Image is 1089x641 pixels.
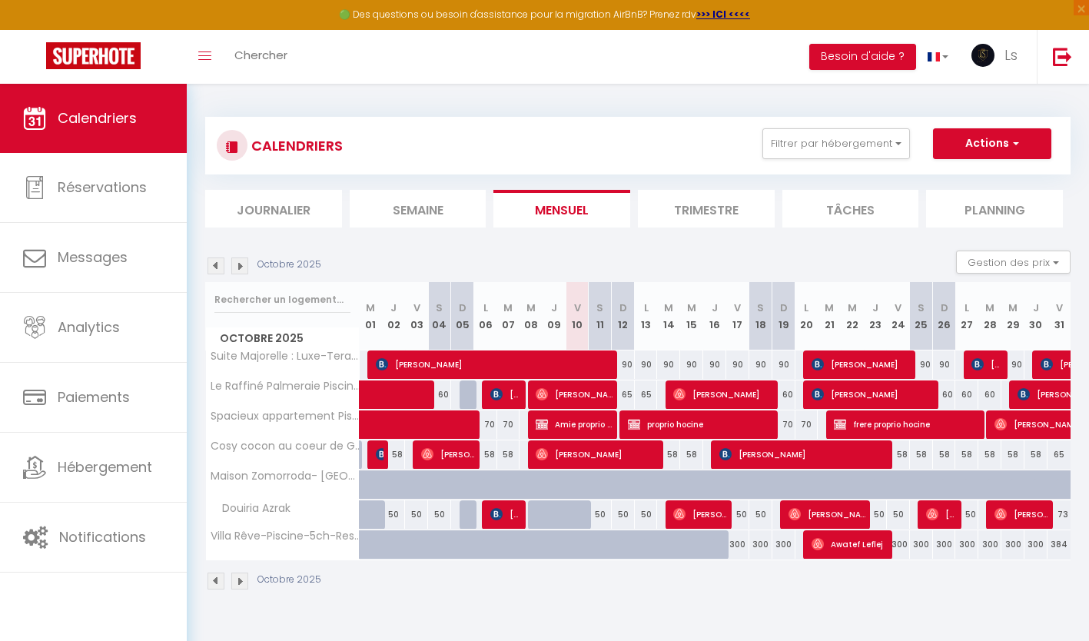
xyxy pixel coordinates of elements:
abbr: M [503,301,513,315]
th: 15 [680,282,703,350]
div: 58 [657,440,680,469]
div: 58 [910,440,933,469]
span: Amie proprio Hocine [536,410,613,439]
span: [PERSON_NAME] [812,380,935,409]
button: Gestion des prix [956,251,1071,274]
abbr: J [551,301,557,315]
input: Rechercher un logement... [214,286,350,314]
div: 90 [772,350,795,379]
span: [PERSON_NAME] [490,380,521,409]
img: logout [1053,47,1072,66]
div: 50 [612,500,635,529]
div: 58 [955,440,978,469]
span: Notifications [59,527,146,546]
div: 300 [726,530,749,559]
span: [PERSON_NAME] [673,500,727,529]
th: 03 [405,282,428,350]
th: 08 [520,282,543,350]
abbr: M [664,301,673,315]
button: Actions [933,128,1051,159]
span: Suite Majorelle : Luxe-Terasse-Parking privée [208,350,362,362]
div: 58 [497,440,520,469]
span: [PERSON_NAME] [994,500,1048,529]
abbr: J [712,301,718,315]
div: 90 [726,350,749,379]
div: 300 [887,530,910,559]
th: 26 [933,282,956,350]
span: Awatef Leflej [812,530,888,559]
span: Mehrdad Hoodeh [376,440,383,469]
div: 384 [1047,530,1071,559]
div: 58 [1001,440,1024,469]
div: 60 [933,380,956,409]
abbr: M [985,301,994,315]
th: 28 [978,282,1001,350]
abbr: J [872,301,878,315]
span: proprio hocine [628,410,774,439]
span: [PERSON_NAME] [376,350,614,379]
li: Journalier [205,190,342,228]
abbr: D [941,301,948,315]
span: [PERSON_NAME] [536,440,659,469]
span: Paiements [58,387,130,407]
div: 300 [772,530,795,559]
abbr: M [848,301,857,315]
abbr: S [757,301,764,315]
abbr: V [734,301,741,315]
th: 13 [635,282,658,350]
th: 07 [497,282,520,350]
span: Villa Rêve-Piscine-5ch-Residence privée [208,530,362,542]
li: Planning [926,190,1063,228]
div: 300 [1024,530,1047,559]
a: ... Ls [960,30,1037,84]
div: 50 [589,500,612,529]
span: Calendriers [58,108,137,128]
div: 73 [1047,500,1071,529]
abbr: M [825,301,834,315]
th: 16 [703,282,726,350]
div: 65 [612,380,635,409]
div: 90 [910,350,933,379]
li: Trimestre [638,190,775,228]
div: 300 [749,530,772,559]
abbr: D [459,301,466,315]
div: 58 [680,440,703,469]
abbr: S [596,301,603,315]
th: 19 [772,282,795,350]
div: 60 [772,380,795,409]
th: 04 [428,282,451,350]
abbr: M [526,301,536,315]
p: Octobre 2025 [257,573,321,587]
abbr: V [413,301,420,315]
div: 300 [910,530,933,559]
img: ... [971,44,994,67]
span: [PERSON_NAME] [971,350,1002,379]
abbr: J [390,301,397,315]
span: [PERSON_NAME] [719,440,888,469]
span: Cosy cocon au coeur de Gueliz-Parking gratuit [208,440,362,452]
div: 70 [772,410,795,439]
div: 50 [428,500,451,529]
abbr: V [574,301,581,315]
div: 300 [933,530,956,559]
span: [PERSON_NAME] [789,500,865,529]
th: 29 [1001,282,1024,350]
abbr: L [483,301,488,315]
abbr: L [964,301,969,315]
div: 58 [474,440,497,469]
a: Chercher [223,30,299,84]
th: 23 [864,282,887,350]
p: Octobre 2025 [257,257,321,272]
div: 50 [635,500,658,529]
span: [PERSON_NAME] [812,350,911,379]
abbr: S [436,301,443,315]
span: [PERSON_NAME] [926,500,957,529]
div: 300 [1001,530,1024,559]
abbr: D [619,301,627,315]
div: 58 [933,440,956,469]
div: 300 [955,530,978,559]
span: Analytics [58,317,120,337]
th: 17 [726,282,749,350]
div: 50 [726,500,749,529]
th: 30 [1024,282,1047,350]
